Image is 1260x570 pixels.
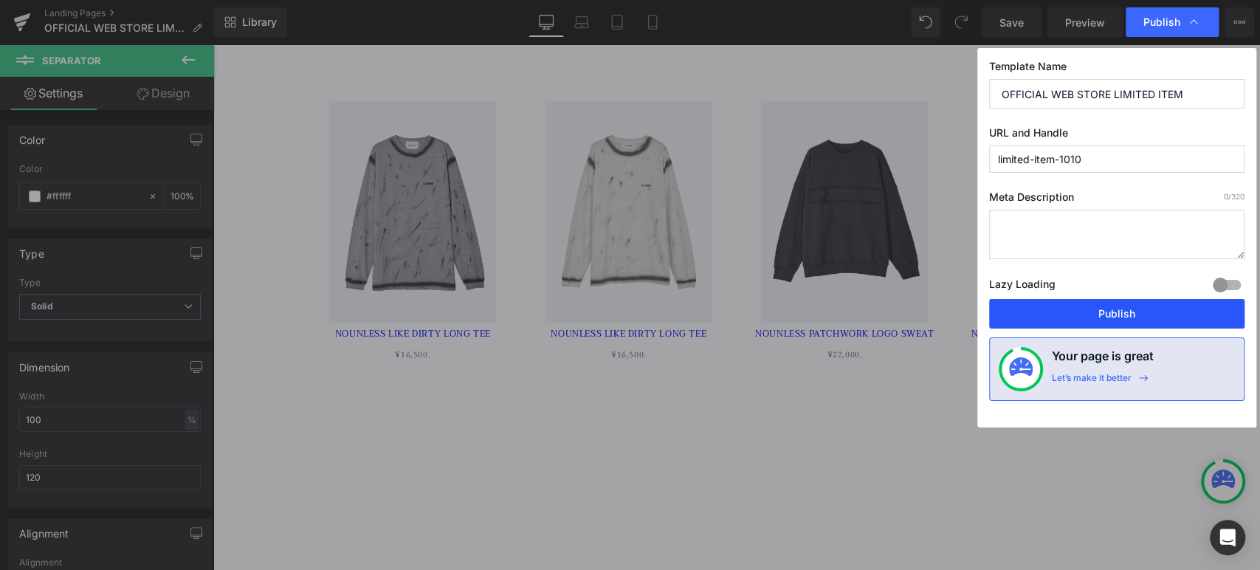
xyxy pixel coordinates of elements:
a: NOUNLESS PATCHWORK LOGO SWEAT [542,284,720,295]
img: onboarding-status.svg [1009,357,1033,381]
span: ¥22,000. [613,303,649,319]
button: Publish [989,299,1244,329]
div: Let’s make it better [1052,372,1132,391]
span: ¥22,000. [830,303,865,319]
span: Publish [1143,16,1180,29]
span: ¥16,500. [182,303,217,319]
label: Template Name [989,60,1244,79]
a: NOUNLESS LIKE DIRTY LONG TEE [122,284,278,295]
label: Lazy Loading [989,275,1056,299]
span: /320 [1224,192,1244,201]
a: NOUNLESS PATCHWORK LOGO SWEAT [758,284,937,295]
img: NOUNLESS LIKE DIRTY LONG TEE [332,57,499,279]
img: NOUNLESS PATCHWORK LOGO SWEAT [764,57,931,279]
img: NOUNLESS PATCHWORK LOGO SWEAT [548,57,715,279]
img: NOUNLESS LIKE DIRTY LONG TEE [116,57,283,279]
label: URL and Handle [989,126,1244,145]
div: Open Intercom Messenger [1210,520,1245,555]
label: Meta Description [989,190,1244,210]
span: 0 [1224,192,1228,201]
a: NOUNLESS LIKE DIRTY LONG TEE [337,284,493,295]
span: ¥16,500. [398,303,433,319]
h4: Your page is great [1052,347,1154,372]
